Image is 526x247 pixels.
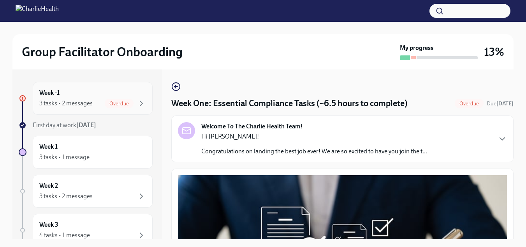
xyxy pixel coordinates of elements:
a: First day at work[DATE] [19,121,153,130]
img: CharlieHealth [16,5,59,17]
a: Week 23 tasks • 2 messages [19,175,153,208]
h6: Week 1 [39,142,58,151]
span: Overdue [105,101,134,107]
h6: Week 2 [39,181,58,190]
h3: 13% [484,45,504,59]
div: 3 tasks • 2 messages [39,192,93,201]
span: First day at work [33,121,96,129]
a: Week -13 tasks • 2 messagesOverdue [19,82,153,115]
strong: [DATE] [76,121,96,129]
a: Week 34 tasks • 1 message [19,214,153,247]
span: August 25th, 2025 10:00 [487,100,514,107]
h2: Group Facilitator Onboarding [22,44,183,60]
p: Congratulations on landing the best job ever! We are so excited to have you join the t... [201,147,427,156]
div: 4 tasks • 1 message [39,231,90,240]
strong: Welcome To The Charlie Health Team! [201,122,303,131]
span: Due [487,100,514,107]
span: Overdue [455,101,484,107]
p: Hi [PERSON_NAME]! [201,132,427,141]
strong: [DATE] [496,100,514,107]
h4: Week One: Essential Compliance Tasks (~6.5 hours to complete) [171,98,408,109]
a: Week 13 tasks • 1 message [19,136,153,169]
div: 3 tasks • 2 messages [39,99,93,108]
div: 3 tasks • 1 message [39,153,90,162]
h6: Week -1 [39,89,60,97]
h6: Week 3 [39,220,58,229]
strong: My progress [400,44,433,52]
